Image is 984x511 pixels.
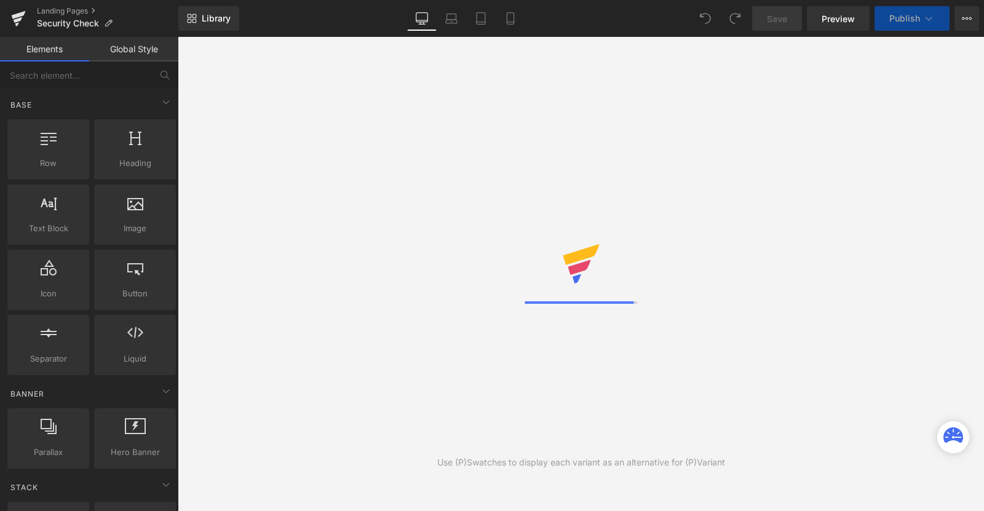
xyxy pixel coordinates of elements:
span: Banner [9,388,46,400]
span: Library [202,13,231,24]
span: Base [9,99,33,111]
span: Button [98,287,172,300]
span: Heading [98,157,172,170]
a: Mobile [496,6,525,31]
span: Icon [11,287,85,300]
span: Stack [9,481,39,493]
span: Preview [822,12,855,25]
a: Landing Pages [37,6,178,16]
a: Preview [807,6,870,31]
div: Use (P)Swatches to display each variant as an alternative for (P)Variant [437,456,725,469]
span: Save [767,12,787,25]
span: Liquid [98,352,172,365]
span: Publish [889,14,920,23]
span: Security Check [37,18,99,28]
button: More [954,6,979,31]
span: Image [98,222,172,235]
span: Text Block [11,222,85,235]
button: Redo [723,6,747,31]
span: Hero Banner [98,446,172,459]
a: Tablet [466,6,496,31]
a: New Library [178,6,239,31]
a: Laptop [437,6,466,31]
span: Row [11,157,85,170]
a: Global Style [89,37,178,61]
span: Parallax [11,446,85,459]
button: Undo [693,6,718,31]
a: Desktop [407,6,437,31]
button: Publish [875,6,950,31]
span: Separator [11,352,85,365]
